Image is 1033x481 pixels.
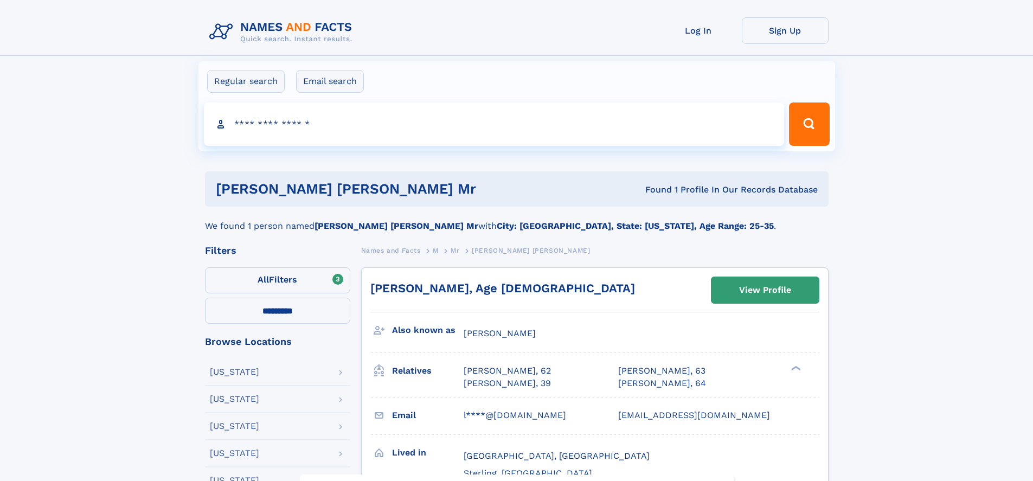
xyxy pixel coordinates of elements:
div: View Profile [739,278,791,303]
a: Log In [655,17,742,44]
a: [PERSON_NAME], 39 [464,377,551,389]
h3: Relatives [392,362,464,380]
span: All [258,274,269,285]
div: [US_STATE] [210,449,259,458]
div: We found 1 person named with . [205,207,829,233]
span: [GEOGRAPHIC_DATA], [GEOGRAPHIC_DATA] [464,451,650,461]
button: Search Button [789,102,829,146]
a: [PERSON_NAME], 63 [618,365,705,377]
a: Sign Up [742,17,829,44]
a: [PERSON_NAME], 64 [618,377,706,389]
span: [EMAIL_ADDRESS][DOMAIN_NAME] [618,410,770,420]
a: [PERSON_NAME], Age [DEMOGRAPHIC_DATA] [370,281,635,295]
input: search input [204,102,785,146]
span: Mr [451,247,459,254]
span: M [433,247,439,254]
div: [US_STATE] [210,368,259,376]
h3: Lived in [392,444,464,462]
div: ❯ [788,365,801,372]
label: Filters [205,267,350,293]
a: Names and Facts [361,243,421,257]
span: [PERSON_NAME] [PERSON_NAME] [472,247,590,254]
div: Found 1 Profile In Our Records Database [561,184,818,196]
div: [US_STATE] [210,422,259,431]
div: Browse Locations [205,337,350,347]
b: City: [GEOGRAPHIC_DATA], State: [US_STATE], Age Range: 25-35 [497,221,774,231]
h1: [PERSON_NAME] [PERSON_NAME] mr [216,182,561,196]
div: Filters [205,246,350,255]
img: Logo Names and Facts [205,17,361,47]
b: [PERSON_NAME] [PERSON_NAME] Mr [315,221,478,231]
a: M [433,243,439,257]
span: Sterling, [GEOGRAPHIC_DATA] [464,468,592,478]
label: Regular search [207,70,285,93]
a: View Profile [711,277,819,303]
a: [PERSON_NAME], 62 [464,365,551,377]
h3: Also known as [392,321,464,339]
label: Email search [296,70,364,93]
span: [PERSON_NAME] [464,328,536,338]
div: [US_STATE] [210,395,259,403]
h3: Email [392,406,464,425]
a: Mr [451,243,459,257]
